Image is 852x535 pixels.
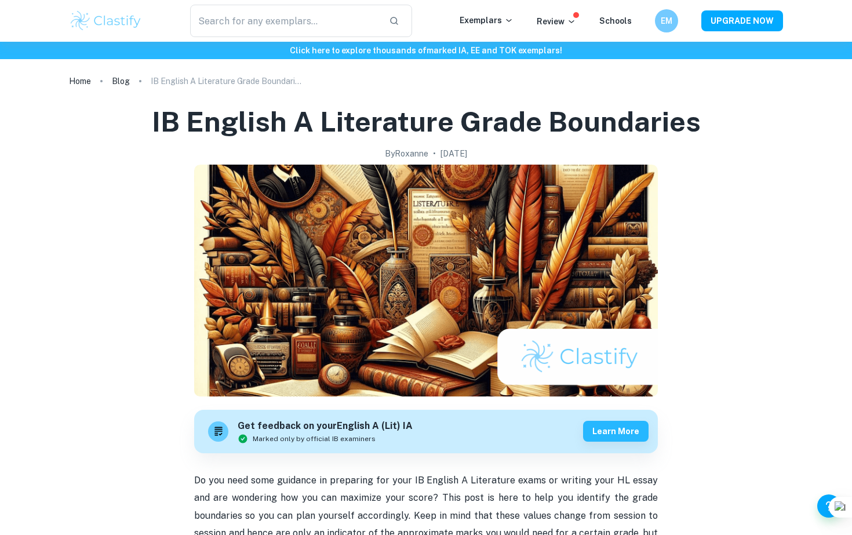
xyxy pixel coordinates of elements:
[583,421,649,442] button: Learn more
[537,15,576,28] p: Review
[112,73,130,89] a: Blog
[238,419,413,434] h6: Get feedback on your English A (Lit) IA
[152,103,701,140] h1: IB English A Literature Grade Boundaries
[655,9,678,32] button: EM
[460,14,514,27] p: Exemplars
[69,73,91,89] a: Home
[194,165,658,396] img: IB English A Literature Grade Boundaries cover image
[817,494,840,518] button: Help and Feedback
[391,492,433,503] span: our score
[701,10,783,31] button: UPGRADE NOW
[69,9,143,32] img: Clastify logo
[440,147,467,160] h2: [DATE]
[151,75,301,88] p: IB English A Literature Grade Boundaries
[190,5,380,37] input: Search for any exemplars...
[599,16,632,26] a: Schools
[433,147,436,160] p: •
[660,14,673,27] h6: EM
[253,434,376,444] span: Marked only by official IB examiners
[194,410,658,453] a: Get feedback on yourEnglish A (Lit) IAMarked only by official IB examinersLearn more
[385,147,428,160] h2: By Roxanne
[2,44,850,57] h6: Click here to explore thousands of marked IA, EE and TOK exemplars !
